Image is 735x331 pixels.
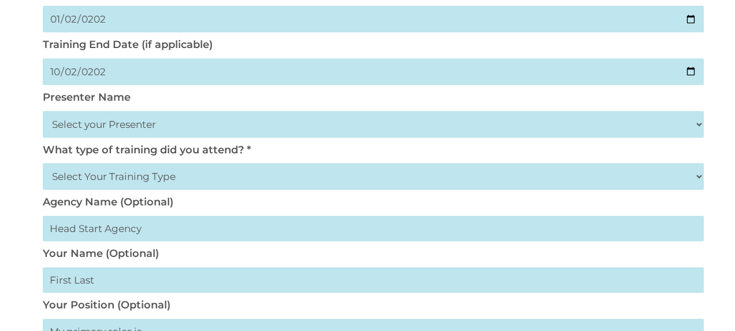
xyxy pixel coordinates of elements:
[43,196,173,208] label: Agency Name (Optional)
[43,299,170,311] label: Your Position (Optional)
[43,91,131,104] label: Presenter Name
[43,216,704,241] input: Head Start Agency
[43,38,213,51] label: Training End Date (if applicable)
[43,144,251,156] label: What type of training did you attend? *
[43,247,159,260] label: Your Name (Optional)
[43,267,704,293] input: First Last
